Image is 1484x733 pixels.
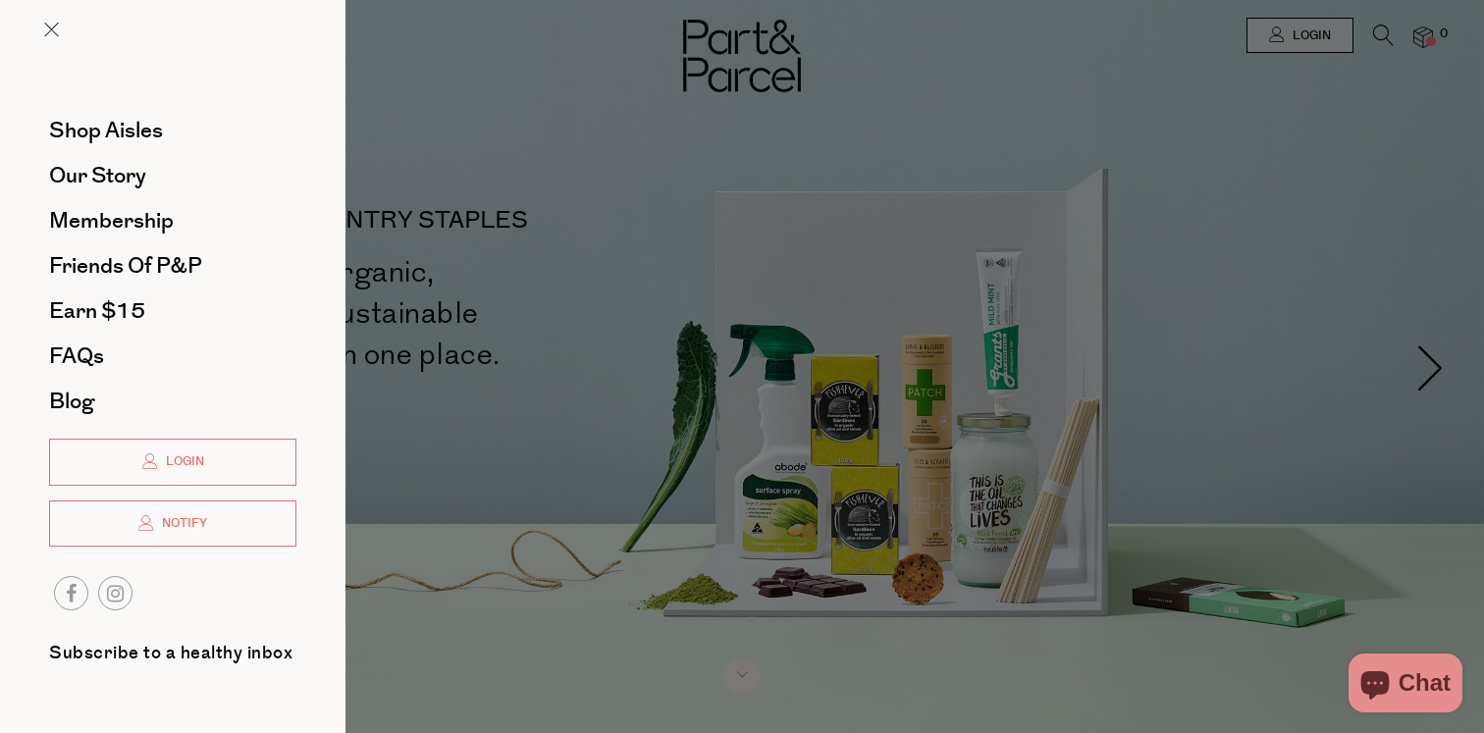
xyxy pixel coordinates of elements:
inbox-online-store-chat: Shopify online store chat [1343,654,1468,717]
a: Notify [49,500,296,548]
span: Blog [49,386,94,417]
span: Our Story [49,160,146,191]
a: Earn $15 [49,300,296,322]
span: Friends of P&P [49,250,202,282]
a: Friends of P&P [49,255,296,277]
span: Membership [49,205,174,236]
a: Login [49,439,296,486]
a: Our Story [49,165,296,186]
a: Membership [49,210,296,232]
span: Notify [157,515,207,532]
span: Earn $15 [49,295,145,327]
a: FAQs [49,345,296,367]
span: FAQs [49,340,104,372]
label: Subscribe to a healthy inbox [49,645,292,669]
span: Shop Aisles [49,115,163,146]
span: Login [161,453,204,470]
a: Blog [49,391,296,412]
a: Shop Aisles [49,120,296,141]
